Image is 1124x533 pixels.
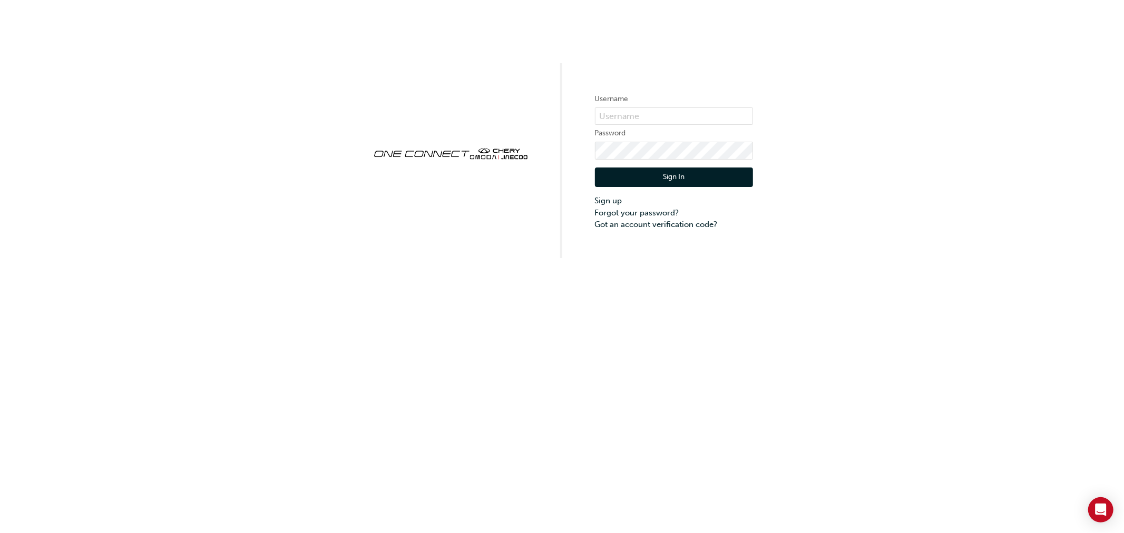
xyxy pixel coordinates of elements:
button: Sign In [595,167,753,187]
input: Username [595,107,753,125]
label: Password [595,127,753,140]
label: Username [595,93,753,105]
a: Sign up [595,195,753,207]
a: Got an account verification code? [595,219,753,231]
a: Forgot your password? [595,207,753,219]
div: Open Intercom Messenger [1088,497,1113,522]
img: oneconnect [372,139,530,166]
